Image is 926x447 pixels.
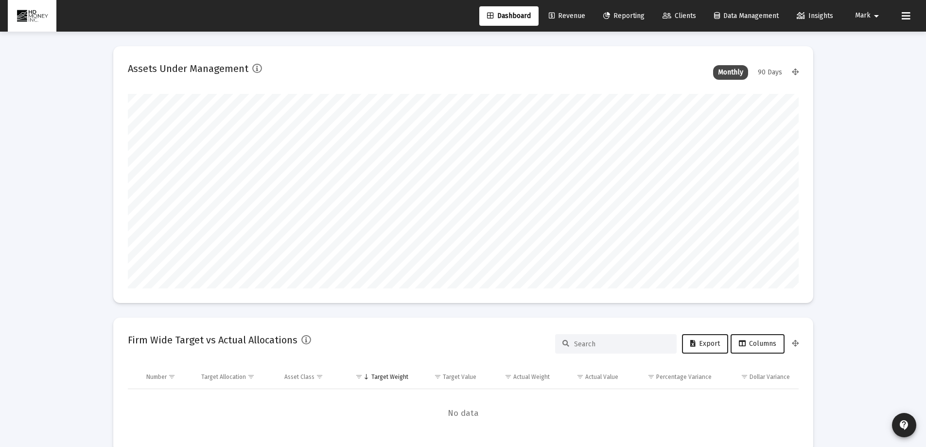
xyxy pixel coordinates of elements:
div: Monthly [713,65,748,80]
span: Show filter options for column 'Asset Class' [316,373,323,380]
span: Data Management [714,12,779,20]
span: Show filter options for column 'Target Value' [434,373,441,380]
td: Column Percentage Variance [625,365,718,389]
h2: Assets Under Management [128,61,248,76]
button: Mark [843,6,894,25]
span: Insights [797,12,833,20]
span: Show filter options for column 'Target Weight' [355,373,363,380]
span: Export [690,340,720,348]
td: Column Number [140,365,195,389]
button: Export [682,334,728,354]
span: Clients [663,12,696,20]
button: Columns [731,334,785,354]
a: Revenue [541,6,593,26]
div: Number [146,373,167,381]
div: Actual Value [585,373,618,381]
div: Dollar Variance [750,373,790,381]
div: Asset Class [284,373,314,381]
div: Target Allocation [201,373,246,381]
span: Show filter options for column 'Actual Weight' [505,373,512,380]
td: Column Actual Value [557,365,625,389]
span: Dashboard [487,12,531,20]
div: Data grid [128,365,799,438]
td: Column Target Allocation [194,365,278,389]
td: Column Dollar Variance [718,365,798,389]
a: Data Management [706,6,786,26]
div: Target Weight [371,373,408,381]
mat-icon: arrow_drop_down [871,6,882,26]
div: 90 Days [753,65,787,80]
span: Reporting [603,12,645,20]
span: Columns [739,340,776,348]
td: Column Actual Weight [483,365,556,389]
a: Insights [789,6,841,26]
span: Show filter options for column 'Dollar Variance' [741,373,748,380]
input: Search [574,340,669,348]
div: Target Value [443,373,476,381]
span: Revenue [549,12,585,20]
div: Percentage Variance [656,373,712,381]
td: Column Asset Class [278,365,342,389]
img: Dashboard [15,6,49,26]
span: Show filter options for column 'Percentage Variance' [647,373,655,380]
span: No data [128,408,799,419]
mat-icon: contact_support [898,419,910,431]
span: Show filter options for column 'Number' [168,373,175,380]
span: Show filter options for column 'Actual Value' [577,373,584,380]
div: Actual Weight [513,373,550,381]
td: Column Target Weight [342,365,415,389]
td: Column Target Value [415,365,484,389]
a: Clients [655,6,704,26]
a: Dashboard [479,6,539,26]
span: Show filter options for column 'Target Allocation' [247,373,255,380]
h2: Firm Wide Target vs Actual Allocations [128,332,297,348]
a: Reporting [595,6,652,26]
span: Mark [855,12,871,20]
